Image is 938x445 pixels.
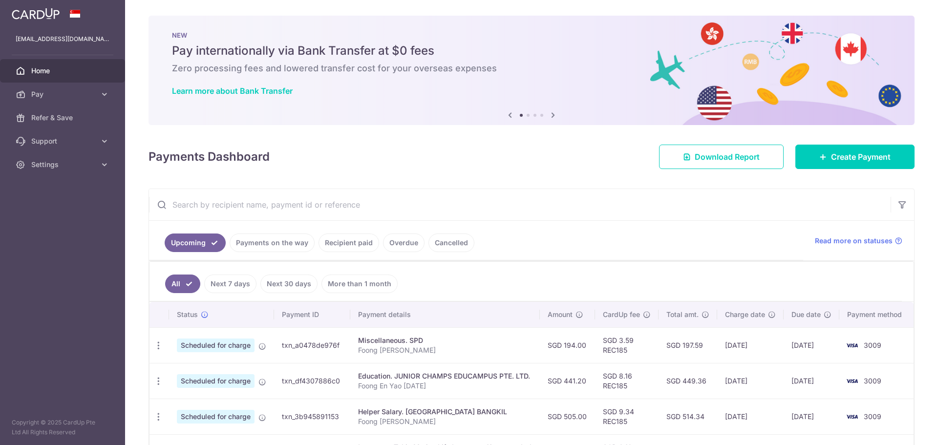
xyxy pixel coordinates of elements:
td: txn_df4307886c0 [274,363,350,399]
h4: Payments Dashboard [149,148,270,166]
a: Download Report [659,145,784,169]
h6: Zero processing fees and lowered transfer cost for your overseas expenses [172,63,891,74]
img: Bank Card [842,411,862,423]
td: SGD 449.36 [659,363,717,399]
p: Foong [PERSON_NAME] [358,345,532,355]
a: Learn more about Bank Transfer [172,86,293,96]
th: Payment ID [274,302,350,327]
a: Next 30 days [260,275,318,293]
img: Bank Card [842,339,862,351]
div: Helper Salary. [GEOGRAPHIC_DATA] BANGKIL [358,407,532,417]
span: Create Payment [831,151,891,163]
td: [DATE] [717,399,784,434]
p: [EMAIL_ADDRESS][DOMAIN_NAME] [16,34,109,44]
a: Cancelled [428,233,474,252]
td: SGD 9.34 REC185 [595,399,659,434]
span: Scheduled for charge [177,410,255,424]
a: Upcoming [165,233,226,252]
td: SGD 505.00 [540,399,595,434]
p: NEW [172,31,891,39]
div: Miscellaneous. SPD [358,336,532,345]
span: 3009 [864,412,881,421]
td: [DATE] [784,399,839,434]
span: Download Report [695,151,760,163]
span: Refer & Save [31,113,96,123]
td: [DATE] [717,327,784,363]
span: Home [31,66,96,76]
td: txn_3b945891153 [274,399,350,434]
img: Bank Card [842,375,862,387]
a: Next 7 days [204,275,256,293]
span: Support [31,136,96,146]
div: Education. JUNIOR CHAMPS EDUCAMPUS PTE. LTD. [358,371,532,381]
span: Charge date [725,310,765,319]
th: Payment details [350,302,539,327]
td: txn_a0478de976f [274,327,350,363]
span: CardUp fee [603,310,640,319]
span: Total amt. [666,310,699,319]
span: Pay [31,89,96,99]
a: More than 1 month [321,275,398,293]
h5: Pay internationally via Bank Transfer at $0 fees [172,43,891,59]
span: 3009 [864,377,881,385]
td: SGD 441.20 [540,363,595,399]
th: Payment method [839,302,914,327]
p: Foong [PERSON_NAME] [358,417,532,426]
a: Create Payment [795,145,915,169]
span: Status [177,310,198,319]
a: Overdue [383,233,425,252]
a: Recipient paid [319,233,379,252]
td: SGD 197.59 [659,327,717,363]
span: 3009 [864,341,881,349]
a: All [165,275,200,293]
a: Read more on statuses [815,236,902,246]
td: SGD 194.00 [540,327,595,363]
span: Amount [548,310,573,319]
img: CardUp [12,8,60,20]
a: Payments on the way [230,233,315,252]
td: SGD 3.59 REC185 [595,327,659,363]
td: [DATE] [717,363,784,399]
td: [DATE] [784,327,839,363]
input: Search by recipient name, payment id or reference [149,189,891,220]
p: Foong En Yao [DATE] [358,381,532,391]
span: Due date [791,310,821,319]
span: Settings [31,160,96,170]
td: SGD 514.34 [659,399,717,434]
span: Scheduled for charge [177,339,255,352]
td: [DATE] [784,363,839,399]
span: Scheduled for charge [177,374,255,388]
img: Bank transfer banner [149,16,915,125]
td: SGD 8.16 REC185 [595,363,659,399]
span: Read more on statuses [815,236,893,246]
